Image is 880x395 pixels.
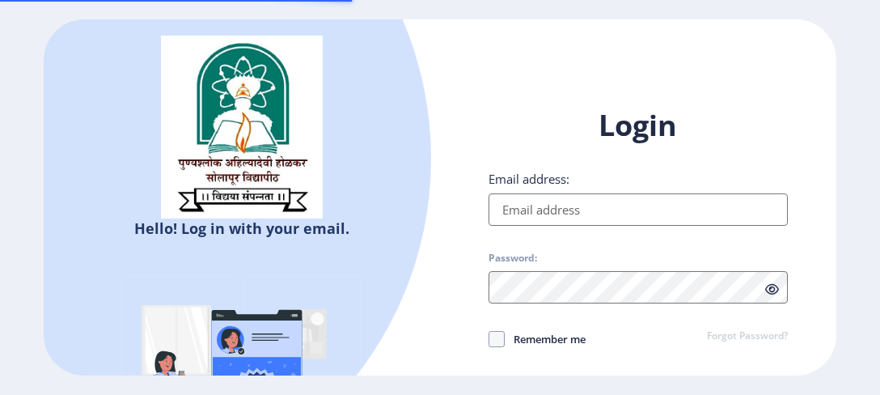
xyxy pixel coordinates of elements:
label: Email address: [489,171,569,187]
label: Password: [489,252,537,265]
img: sulogo.png [161,36,323,219]
span: Remember me [505,329,586,349]
h1: Login [489,106,788,145]
input: Email address [489,193,788,226]
a: Forgot Password? [707,329,788,344]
